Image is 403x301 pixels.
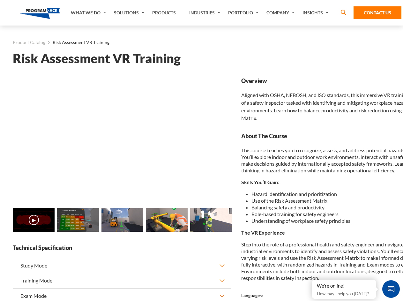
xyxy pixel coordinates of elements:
[101,208,143,232] img: Risk Assessment VR Training - Preview 2
[20,8,60,19] img: Program-Ace
[13,77,231,200] iframe: Risk Assessment VR Training - Video 0
[354,6,401,19] a: Contact Us
[13,208,55,232] img: Risk Assessment VR Training - Video 0
[29,215,39,225] button: ▶
[317,283,371,289] div: We're online!
[146,208,188,232] img: Risk Assessment VR Training - Preview 3
[45,38,109,47] li: Risk Assessment VR Training
[13,38,45,47] a: Product Catalog
[241,293,263,298] strong: Languages:
[13,244,231,252] strong: Technical Specification
[190,208,232,232] img: Risk Assessment VR Training - Preview 4
[57,208,99,232] img: Risk Assessment VR Training - Preview 1
[317,290,371,297] p: How may I help you [DATE]?
[382,280,400,298] span: Chat Widget
[13,258,231,273] button: Study Mode
[13,273,231,288] button: Training Mode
